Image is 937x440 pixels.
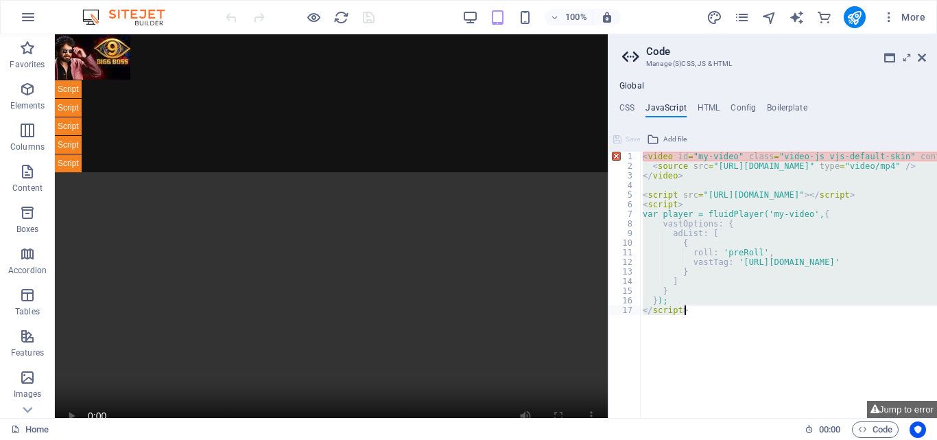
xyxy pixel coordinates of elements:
[601,11,613,23] i: On resize automatically adjust zoom level to fit chosen device.
[11,421,49,438] a: Click to cancel selection. Double-click to open Pages
[852,421,899,438] button: Code
[609,209,641,219] div: 7
[79,9,182,25] img: Editor Logo
[609,181,641,190] div: 4
[877,6,931,28] button: More
[609,171,641,181] div: 3
[619,103,634,118] h4: CSS
[609,305,641,315] div: 17
[829,424,831,435] span: :
[816,9,833,25] button: commerce
[698,103,720,118] h4: HTML
[609,296,641,305] div: 16
[731,103,756,118] h4: Config
[645,131,689,148] button: Add file
[609,229,641,238] div: 9
[789,10,805,25] i: AI Writer
[609,257,641,267] div: 12
[14,389,42,400] p: Images
[10,100,45,111] p: Elements
[545,9,593,25] button: 100%
[858,421,892,438] span: Code
[10,59,45,70] p: Favorites
[844,6,866,28] button: publish
[8,265,47,276] p: Accordion
[609,161,641,171] div: 2
[10,141,45,152] p: Columns
[609,267,641,277] div: 13
[882,10,925,24] span: More
[15,306,40,317] p: Tables
[12,183,43,194] p: Content
[867,401,937,418] button: Jump to error
[609,219,641,229] div: 8
[646,45,926,58] h2: Code
[333,10,349,25] i: Reload page
[305,9,322,25] button: Click here to leave preview mode and continue editing
[11,347,44,358] p: Features
[565,9,587,25] h6: 100%
[734,9,750,25] button: pages
[609,248,641,257] div: 11
[609,190,641,200] div: 5
[789,9,805,25] button: text_generator
[609,238,641,248] div: 10
[645,103,686,118] h4: JavaScript
[707,9,723,25] button: design
[819,421,840,438] span: 00 00
[767,103,807,118] h4: Boilerplate
[805,421,841,438] h6: Session time
[16,224,39,235] p: Boxes
[663,131,687,148] span: Add file
[910,421,926,438] button: Usercentrics
[609,200,641,209] div: 6
[734,10,750,25] i: Pages (Ctrl+Alt+S)
[333,9,349,25] button: reload
[707,10,722,25] i: Design (Ctrl+Alt+Y)
[816,10,832,25] i: Commerce
[761,10,777,25] i: Navigator
[609,277,641,286] div: 14
[846,10,862,25] i: Publish
[609,286,641,296] div: 15
[646,58,899,70] h3: Manage (S)CSS, JS & HTML
[619,81,644,92] h4: Global
[609,152,641,161] div: 1
[761,9,778,25] button: navigator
